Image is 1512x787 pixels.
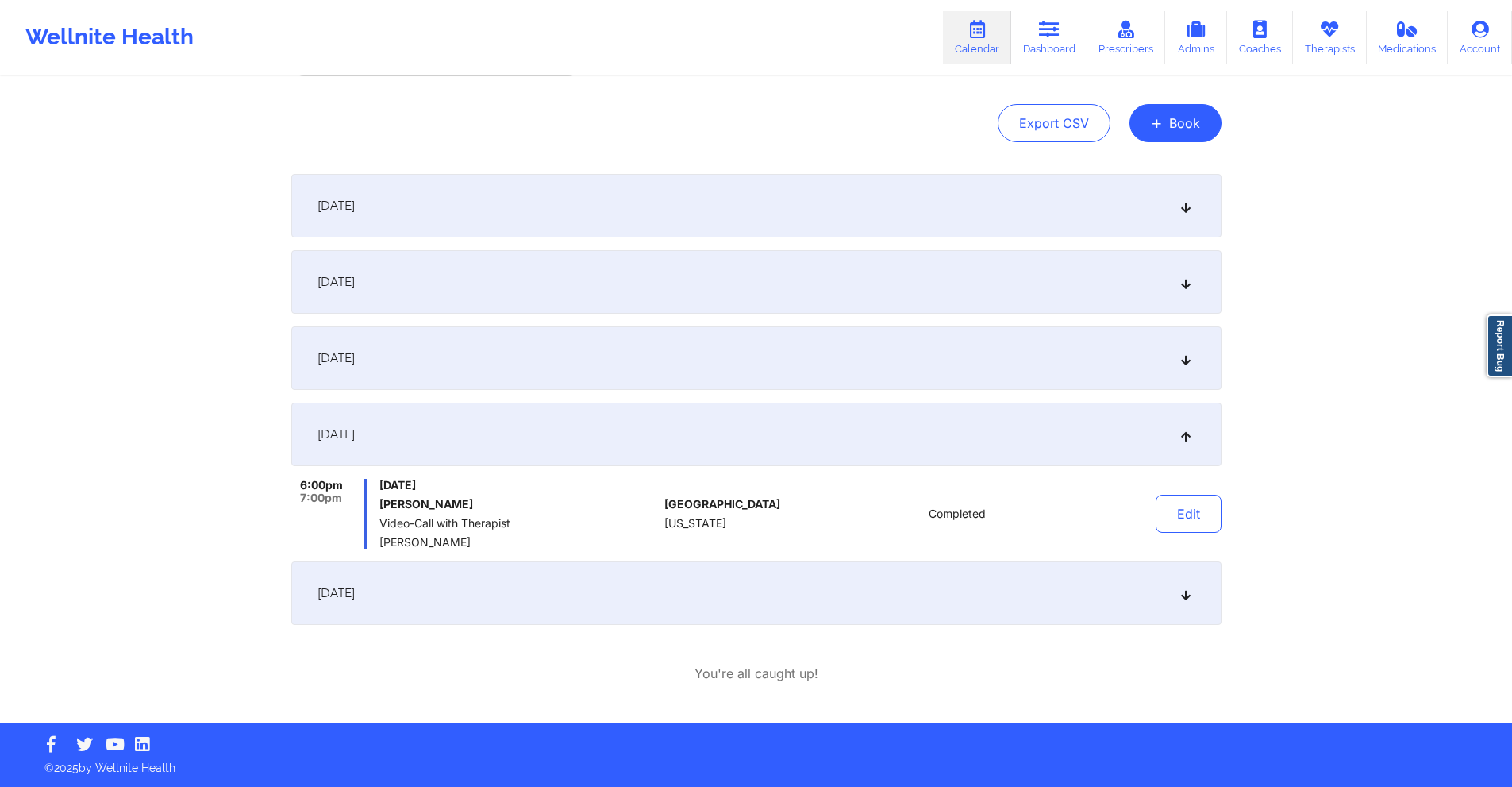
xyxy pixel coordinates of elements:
a: Dashboard [1011,11,1087,64]
a: Report Bug [1487,314,1512,377]
a: Therapists [1293,11,1367,64]
span: [GEOGRAPHIC_DATA] [664,498,780,511]
span: [PERSON_NAME] [379,536,658,549]
span: [DATE] [317,198,355,214]
a: Admins [1165,11,1227,64]
span: [DATE] [379,479,658,492]
span: + [1151,118,1163,127]
span: [DATE] [317,585,355,601]
a: Coaches [1227,11,1293,64]
button: Edit [1156,495,1222,533]
p: © 2025 by Wellnite Health [33,749,1479,776]
a: Account [1448,11,1512,64]
span: 6:00pm [300,479,343,492]
span: Video-Call with Therapist [379,517,658,530]
span: [DATE] [317,426,355,442]
button: +Book [1129,104,1222,142]
span: [DATE] [317,350,355,366]
a: Calendar [943,11,1011,64]
span: 7:00pm [300,492,342,504]
a: Prescribers [1087,11,1166,64]
a: Medications [1367,11,1449,64]
span: Completed [929,507,986,520]
p: You're all caught up! [694,665,818,683]
h6: [PERSON_NAME] [379,498,658,511]
button: Export CSV [998,104,1110,142]
span: [US_STATE] [664,517,726,530]
span: [DATE] [317,274,355,290]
